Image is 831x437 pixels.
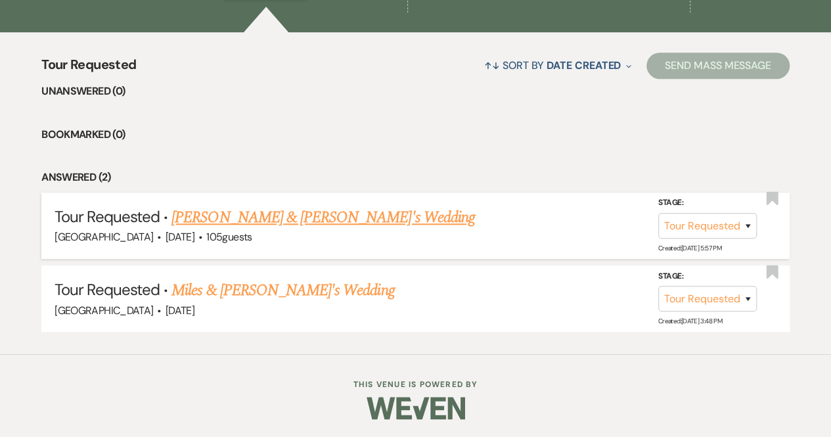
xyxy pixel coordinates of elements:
span: [GEOGRAPHIC_DATA] [55,230,153,244]
li: Unanswered (0) [41,83,790,100]
button: Sort By Date Created [479,48,637,83]
a: [PERSON_NAME] & [PERSON_NAME]'s Wedding [171,206,475,229]
span: [GEOGRAPHIC_DATA] [55,304,153,317]
span: Created: [DATE] 3:48 PM [658,317,722,325]
span: [DATE] [166,304,194,317]
span: Tour Requested [55,206,160,227]
li: Bookmarked (0) [41,126,790,143]
span: ↑↓ [484,58,500,72]
img: Weven Logo [367,385,465,431]
span: Tour Requested [55,279,160,300]
button: Send Mass Message [646,53,790,79]
span: 105 guests [206,230,252,244]
span: Created: [DATE] 5:57 PM [658,244,721,252]
span: [DATE] [166,230,194,244]
label: Stage: [658,269,757,284]
label: Stage: [658,196,757,210]
span: Date Created [547,58,621,72]
span: Tour Requested [41,55,136,83]
li: Answered (2) [41,169,790,186]
a: Miles & [PERSON_NAME]'s Wedding [171,279,394,302]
